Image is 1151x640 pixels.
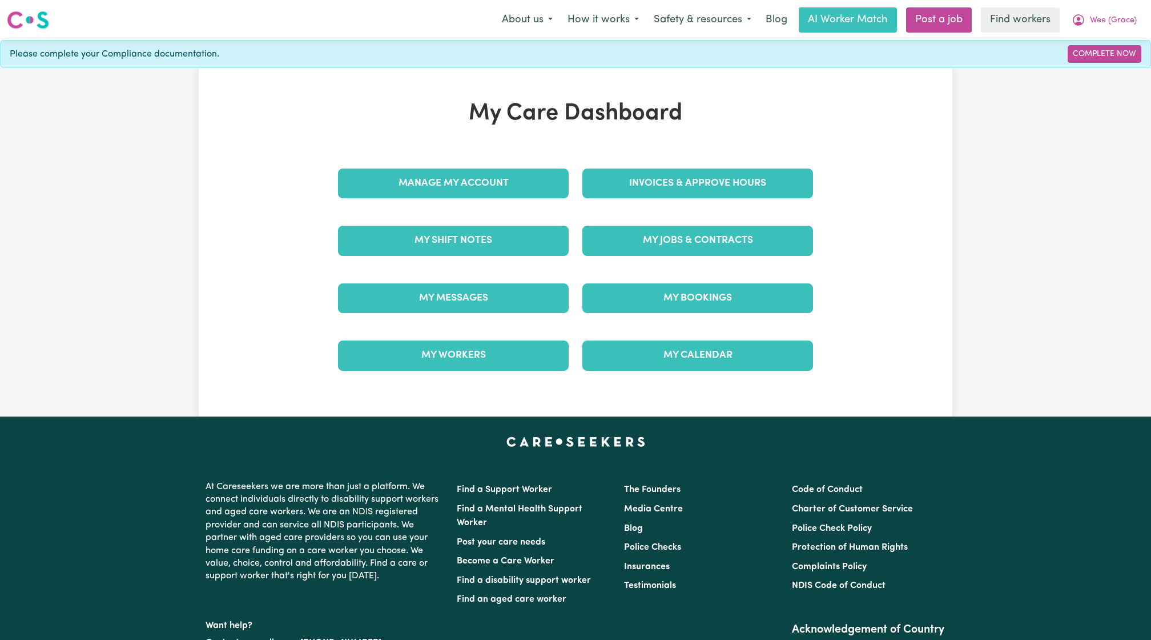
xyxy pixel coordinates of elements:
p: At Careseekers we are more than just a platform. We connect individuals directly to disability su... [206,476,443,587]
a: Media Centre [624,505,683,514]
a: NDIS Code of Conduct [792,581,886,590]
a: Find an aged care worker [457,595,566,604]
iframe: Button to launch messaging window [1105,594,1142,631]
a: The Founders [624,485,681,494]
a: Find a Mental Health Support Worker [457,505,582,527]
a: Charter of Customer Service [792,505,913,514]
a: My Workers [338,341,569,370]
a: Post a job [906,7,972,33]
a: Complaints Policy [792,562,867,571]
a: Careseekers home page [506,437,645,446]
a: Find workers [981,7,1060,33]
a: Find a disability support worker [457,576,591,585]
img: Careseekers logo [7,10,49,30]
a: Find a Support Worker [457,485,552,494]
span: Wee (Grace) [1090,14,1137,27]
a: Become a Care Worker [457,557,554,566]
a: My Bookings [582,283,813,313]
a: AI Worker Match [799,7,897,33]
a: Blog [759,7,794,33]
button: My Account [1064,8,1144,32]
a: Police Check Policy [792,524,872,533]
iframe: Close message [1046,567,1069,590]
span: Please complete your Compliance documentation. [10,47,219,61]
h1: My Care Dashboard [331,100,820,127]
a: Insurances [624,562,670,571]
button: Safety & resources [646,8,759,32]
a: Code of Conduct [792,485,863,494]
a: Invoices & Approve Hours [582,169,813,198]
a: My Messages [338,283,569,313]
a: Careseekers logo [7,7,49,33]
a: Complete Now [1068,45,1141,63]
h2: Acknowledgement of Country [792,623,945,637]
a: My Calendar [582,341,813,370]
a: Protection of Human Rights [792,543,908,552]
a: Testimonials [624,581,676,590]
a: Blog [624,524,643,533]
a: Post your care needs [457,538,545,547]
button: About us [494,8,560,32]
p: Want help? [206,615,443,632]
a: My Shift Notes [338,226,569,255]
a: Manage My Account [338,169,569,198]
button: How it works [560,8,646,32]
a: Police Checks [624,543,681,552]
a: My Jobs & Contracts [582,226,813,255]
